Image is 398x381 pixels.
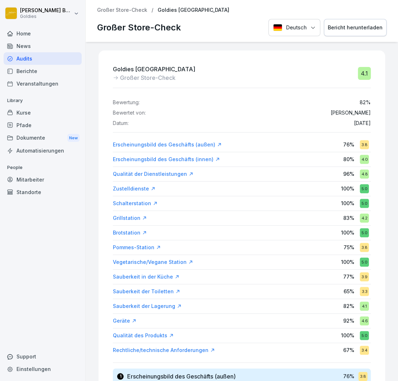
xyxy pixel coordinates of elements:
[113,259,193,266] a: Vegetarische/Vegane Station
[4,106,82,119] a: Kurse
[4,162,82,173] p: People
[4,350,82,363] div: Support
[113,120,129,126] p: Datum:
[360,169,369,178] div: 4.8
[117,373,124,380] div: 1
[158,7,229,13] p: Goldies [GEOGRAPHIC_DATA]
[343,214,354,222] p: 83 %
[341,199,354,207] p: 100 %
[4,77,82,90] a: Veranstaltungen
[4,363,82,375] a: Einstellungen
[273,24,282,31] img: Deutsch
[343,302,354,310] p: 82 %
[343,317,354,324] p: 92 %
[360,331,369,340] div: 5.0
[4,119,82,131] a: Pfade
[4,95,82,106] p: Library
[113,170,193,178] a: Qualität der Dienstleistungen
[360,316,369,325] div: 4.6
[360,346,369,355] div: 3.4
[360,155,369,164] div: 4.0
[4,186,82,198] div: Standorte
[343,372,354,380] p: 76 %
[343,273,354,280] p: 77 %
[360,272,369,281] div: 3.9
[360,228,369,237] div: 5.0
[113,347,215,354] a: Rechtliche/technische Anforderungen
[97,7,147,13] p: Großer Store-Check
[343,170,354,178] p: 96 %
[113,200,158,207] div: Schalterstation
[113,185,155,192] div: Zustelldienste
[4,27,82,40] a: Home
[341,332,354,339] p: 100 %
[113,244,161,251] a: Pommes-Station
[360,140,369,149] div: 3.8
[113,273,179,280] a: Sauberkeit in der Küche
[120,73,176,82] p: Großer Store-Check
[4,173,82,186] a: Mitarbeiter
[358,372,367,381] div: 3.8
[360,100,371,106] p: 82 %
[354,120,371,126] p: [DATE]
[113,229,147,236] div: Brotstation
[4,131,82,145] a: DokumenteNew
[331,110,371,116] p: [PERSON_NAME]
[4,131,82,145] div: Dokumente
[343,155,354,163] p: 80 %
[360,213,369,222] div: 4.2
[360,199,369,208] div: 5.0
[324,19,387,37] button: Bericht herunterladen
[268,19,320,37] button: Language
[152,7,153,13] p: /
[343,141,354,148] p: 76 %
[113,156,220,163] a: Erscheinungsbild des Geschäfts (innen)
[113,332,174,339] a: Qualität des Produkts
[286,24,307,32] p: Deutsch
[360,287,369,296] div: 3.3
[360,257,369,266] div: 5.0
[113,65,195,73] p: Goldies [GEOGRAPHIC_DATA]
[113,141,222,148] a: Erscheinungsbild des Geschäfts (außen)
[113,214,147,222] div: Grillstation
[4,52,82,65] a: Audits
[341,185,354,192] p: 100 %
[4,40,82,52] a: News
[67,134,80,142] div: New
[113,303,182,310] div: Sauberkeit der Lagerung
[4,65,82,77] a: Berichte
[360,184,369,193] div: 5.0
[341,229,354,236] p: 100 %
[341,258,354,266] p: 100 %
[344,243,354,251] p: 75 %
[97,21,181,34] p: Großer Store-Check
[343,346,354,354] p: 67 %
[113,100,140,106] p: Bewertung:
[20,8,72,14] p: [PERSON_NAME] Buhren
[344,288,354,295] p: 65 %
[113,288,180,295] a: Sauberkeit der Toiletten
[4,144,82,157] a: Automatisierungen
[20,14,72,19] p: Goldies
[358,67,371,80] div: 4.1
[113,317,136,324] a: Geräte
